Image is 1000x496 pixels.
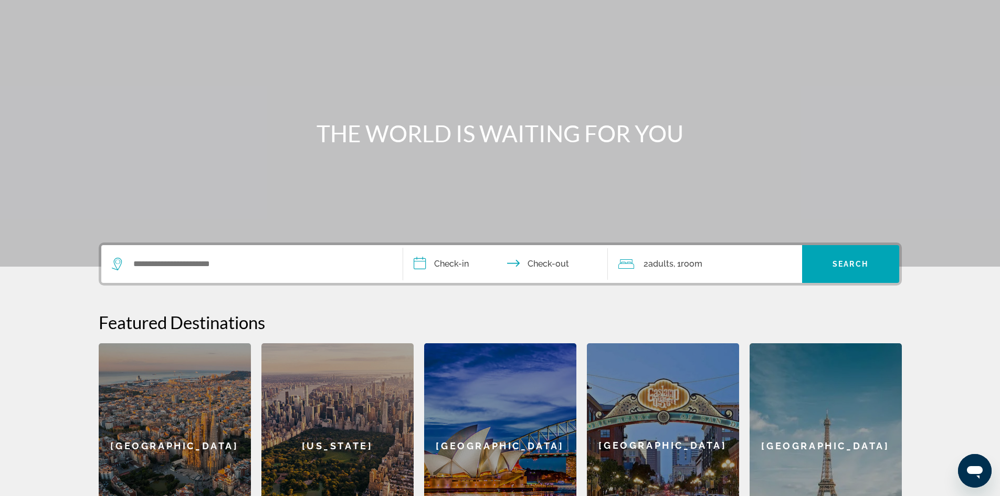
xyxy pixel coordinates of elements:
iframe: Button to launch messaging window [958,454,992,488]
span: Room [681,259,702,269]
div: Search widget [101,245,899,283]
button: Check in and out dates [403,245,608,283]
h2: Featured Destinations [99,312,902,333]
span: 2 [644,257,673,271]
button: Search [802,245,899,283]
h1: THE WORLD IS WAITING FOR YOU [303,120,697,147]
span: Adults [648,259,673,269]
span: Search [833,260,868,268]
button: Travelers: 2 adults, 0 children [608,245,802,283]
span: , 1 [673,257,702,271]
